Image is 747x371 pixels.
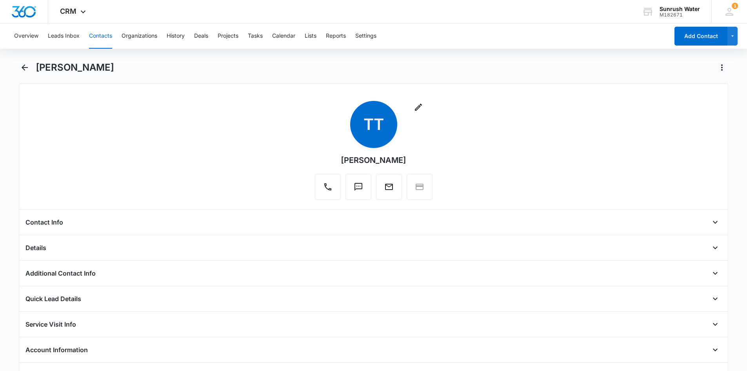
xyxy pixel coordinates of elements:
[315,174,341,200] button: Call
[272,24,295,49] button: Calendar
[732,3,738,9] div: notifications count
[60,7,76,15] span: CRM
[194,24,208,49] button: Deals
[218,24,238,49] button: Projects
[25,320,76,329] h4: Service Visit Info
[709,241,722,254] button: Open
[660,12,700,18] div: account id
[248,24,263,49] button: Tasks
[716,61,728,74] button: Actions
[350,101,397,148] span: TT
[345,186,371,193] a: Text
[709,344,722,356] button: Open
[48,24,80,49] button: Leads Inbox
[326,24,346,49] button: Reports
[167,24,185,49] button: History
[14,24,38,49] button: Overview
[376,174,402,200] button: Email
[345,174,371,200] button: Text
[709,267,722,280] button: Open
[660,6,700,12] div: account name
[709,216,722,228] button: Open
[709,292,722,305] button: Open
[732,3,738,9] span: 1
[315,186,341,193] a: Call
[355,24,376,49] button: Settings
[376,186,402,193] a: Email
[25,269,96,278] h4: Additional Contact Info
[305,24,316,49] button: Lists
[19,61,31,74] button: Back
[341,154,406,166] div: [PERSON_NAME]
[25,345,88,355] h4: Account Information
[25,217,63,227] h4: Contact Info
[122,24,157,49] button: Organizations
[25,294,81,303] h4: Quick Lead Details
[25,243,46,252] h4: Details
[709,318,722,331] button: Open
[674,27,727,46] button: Add Contact
[89,24,112,49] button: Contacts
[36,62,114,73] h1: [PERSON_NAME]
